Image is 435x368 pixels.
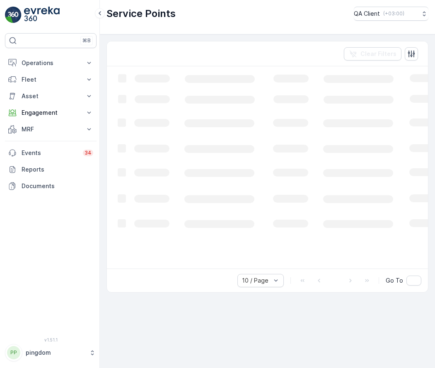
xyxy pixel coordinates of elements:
p: MRF [22,125,80,133]
p: ⌘B [82,37,91,44]
button: Clear Filters [344,47,401,61]
button: PPpingdom [5,344,97,361]
img: logo_light-DOdMpM7g.png [24,7,60,23]
p: QA Client [354,10,380,18]
img: logo [5,7,22,23]
button: MRF [5,121,97,138]
span: Go To [386,276,403,285]
button: Asset [5,88,97,104]
button: QA Client(+03:00) [354,7,428,21]
p: ( +03:00 ) [383,10,404,17]
a: Events34 [5,145,97,161]
p: Operations [22,59,80,67]
a: Documents [5,178,97,194]
span: v 1.51.1 [5,337,97,342]
p: pingdom [26,349,85,357]
a: Reports [5,161,97,178]
p: Clear Filters [360,50,396,58]
p: 34 [85,150,92,156]
p: Service Points [106,7,176,20]
div: PP [7,346,20,359]
p: Events [22,149,78,157]
button: Engagement [5,104,97,121]
button: Fleet [5,71,97,88]
p: Engagement [22,109,80,117]
p: Fleet [22,75,80,84]
p: Asset [22,92,80,100]
button: Operations [5,55,97,71]
p: Documents [22,182,93,190]
p: Reports [22,165,93,174]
